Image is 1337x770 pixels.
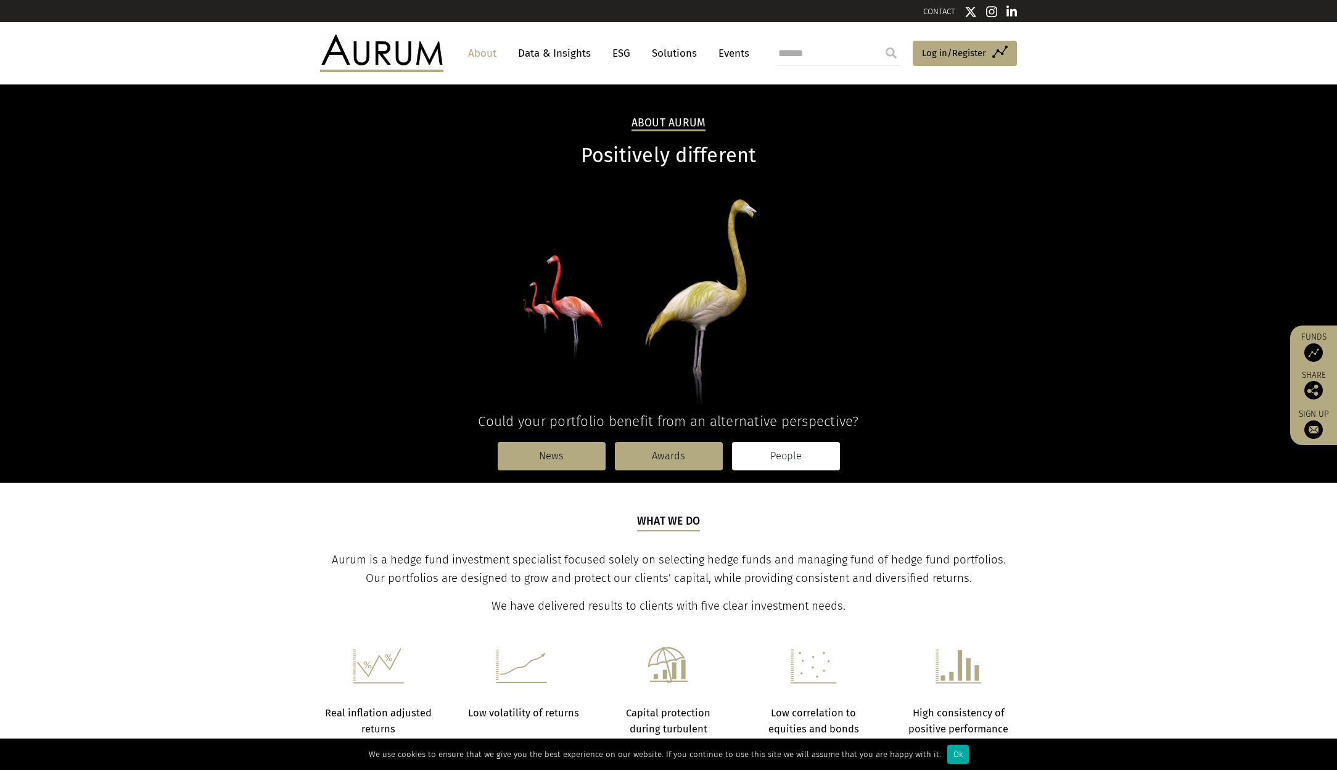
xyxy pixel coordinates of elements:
[320,413,1017,430] h4: Could your portfolio benefit from an alternative perspective?
[1304,420,1323,439] img: Sign up to our newsletter
[879,41,903,65] input: Submit
[923,7,955,16] a: CONTACT
[325,707,432,735] strong: Real inflation adjusted returns
[965,6,977,18] img: Twitter icon
[1006,6,1018,18] img: Linkedin icon
[1296,332,1331,362] a: Funds
[922,46,986,60] span: Log in/Register
[512,42,597,65] a: Data & Insights
[468,707,579,719] strong: Low volatility of returns
[626,707,710,752] strong: Capital protection during turbulent markets
[712,42,749,65] a: Events
[1296,371,1331,399] div: Share
[320,144,1017,168] h1: Positively different
[332,553,1006,585] span: Aurum is a hedge fund investment specialist focused solely on selecting hedge funds and managing ...
[913,41,1017,67] a: Log in/Register
[1296,409,1331,439] a: Sign up
[646,42,703,65] a: Solutions
[631,117,706,131] h2: About Aurum
[986,6,997,18] img: Instagram icon
[947,745,969,764] div: Ok
[637,514,701,531] h5: What we do
[606,42,636,65] a: ESG
[498,442,606,470] a: News
[768,707,859,735] strong: Low correlation to equities and bonds
[320,35,443,72] img: Aurum
[908,707,1008,735] strong: High consistency of positive performance
[615,442,723,470] a: Awards
[492,599,845,613] span: We have delivered results to clients with five clear investment needs.
[1304,343,1323,362] img: Access Funds
[1304,381,1323,399] img: Share this post
[462,42,503,65] a: About
[732,442,840,470] a: People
